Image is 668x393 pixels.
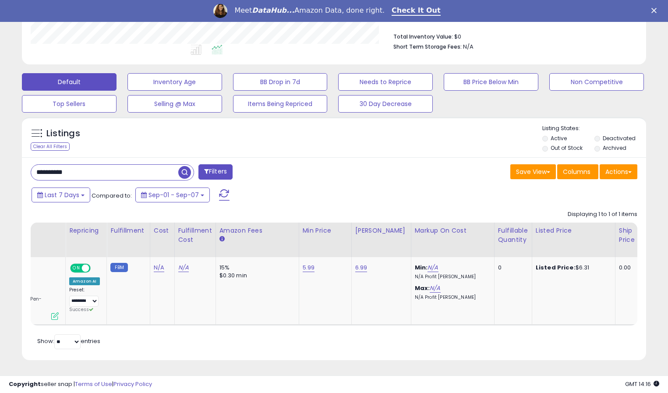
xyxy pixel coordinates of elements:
span: Last 7 Days [45,191,79,199]
i: DataHub... [252,6,294,14]
b: Short Term Storage Fees: [393,43,462,50]
label: Archived [603,144,626,152]
small: FBM [110,263,127,272]
div: Markup on Cost [415,226,491,235]
span: Sep-01 - Sep-07 [148,191,199,199]
span: Show: entries [37,337,100,345]
button: Sep-01 - Sep-07 [135,188,210,202]
a: N/A [428,263,438,272]
strong: Copyright [9,380,41,388]
div: [PERSON_NAME] [355,226,407,235]
p: Listing States: [542,124,646,133]
button: Needs to Reprice [338,73,433,91]
span: Success [69,306,93,313]
div: Fulfillment Cost [178,226,212,244]
div: Preset: [69,287,100,313]
div: Meet Amazon Data, done right. [234,6,385,15]
a: Check It Out [392,6,441,16]
span: 2025-09-15 14:16 GMT [625,380,659,388]
button: 30 Day Decrease [338,95,433,113]
button: Items Being Repriced [233,95,328,113]
a: 6.99 [355,263,368,272]
div: Amazon AI [69,277,100,285]
span: Compared to: [92,191,132,200]
button: Last 7 Days [32,188,90,202]
div: 0 [498,264,525,272]
div: $6.31 [536,264,608,272]
button: Actions [600,164,637,179]
p: N/A Profit [PERSON_NAME] [415,274,488,280]
button: Top Sellers [22,95,117,113]
li: $0 [393,31,631,41]
span: OFF [89,265,103,272]
button: BB Price Below Min [444,73,538,91]
a: Privacy Policy [113,380,152,388]
a: N/A [178,263,189,272]
div: Ship Price [619,226,636,244]
small: Amazon Fees. [219,235,225,243]
div: $0.30 min [219,272,292,280]
div: Cost [154,226,171,235]
button: Columns [557,164,598,179]
button: Non Competitive [549,73,644,91]
div: Displaying 1 to 1 of 1 items [568,210,637,219]
img: Profile image for Georgie [213,4,227,18]
div: Amazon Fees [219,226,295,235]
th: The percentage added to the cost of goods (COGS) that forms the calculator for Min & Max prices. [411,223,494,257]
button: Selling @ Max [127,95,222,113]
div: Min Price [303,226,348,235]
a: N/A [154,263,164,272]
span: ON [71,265,82,272]
div: 0.00 [619,264,633,272]
button: BB Drop in 7d [233,73,328,91]
label: Deactivated [603,135,636,142]
a: N/A [430,284,440,293]
div: Fulfillment [110,226,146,235]
div: Fulfillable Quantity [498,226,528,244]
div: Close [651,8,660,13]
div: Listed Price [536,226,611,235]
b: Max: [415,284,430,292]
div: seller snap | | [9,380,152,389]
button: Save View [510,164,556,179]
div: 15% [219,264,292,272]
b: Listed Price: [536,263,576,272]
button: Inventory Age [127,73,222,91]
a: Terms of Use [75,380,112,388]
label: Out of Stock [551,144,583,152]
p: N/A Profit [PERSON_NAME] [415,294,488,301]
div: Repricing [69,226,103,235]
button: Default [22,73,117,91]
label: Active [551,135,567,142]
b: Min: [415,263,428,272]
button: Filters [198,164,233,180]
div: Clear All Filters [31,142,70,151]
h5: Listings [46,127,80,140]
b: Total Inventory Value: [393,33,453,40]
span: Columns [563,167,590,176]
a: 5.99 [303,263,315,272]
span: N/A [463,42,474,51]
